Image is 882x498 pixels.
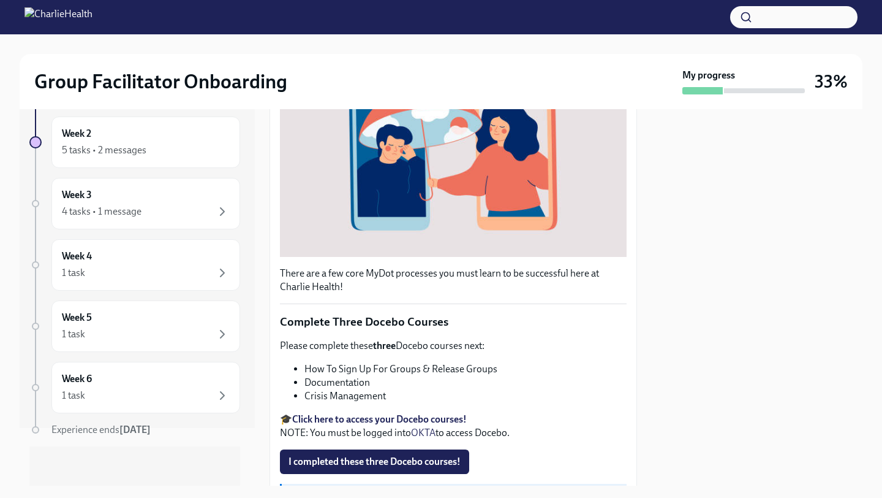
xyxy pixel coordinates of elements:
div: 5 tasks • 2 messages [62,144,146,157]
div: 1 task [62,266,85,280]
p: There are a few core MyDot processes you must learn to be successful here at Charlie Health! [280,267,627,294]
li: Crisis Management [304,389,627,403]
a: Week 34 tasks • 1 message [29,178,240,229]
p: Complete Three Docebo Courses [280,314,627,330]
h6: Week 5 [62,311,92,324]
div: 4 tasks • 1 message [62,205,141,218]
div: 1 task [62,389,85,402]
a: Week 41 task [29,239,240,291]
h6: Week 4 [62,250,92,263]
h3: 33% [815,71,848,93]
strong: [DATE] [119,424,151,435]
strong: three [373,340,396,351]
p: 🎓 NOTE: You must be logged into to access Docebo. [280,413,627,440]
span: Experience ends [51,424,151,435]
h2: Group Facilitator Onboarding [34,69,287,94]
button: I completed these three Docebo courses! [280,450,469,474]
li: How To Sign Up For Groups & Release Groups [304,362,627,376]
a: Week 25 tasks • 2 messages [29,117,240,168]
h6: Week 2 [62,127,91,140]
button: Zoom image [280,25,627,256]
a: Week 51 task [29,301,240,352]
p: Please complete these Docebo courses next: [280,339,627,353]
h6: Week 3 [62,188,92,202]
a: Week 61 task [29,362,240,413]
span: I completed these three Docebo courses! [288,456,461,468]
img: CharlieHealth [24,7,92,27]
a: Click here to access your Docebo courses! [292,413,467,425]
div: 1 task [62,328,85,341]
a: OKTA [411,427,435,439]
h6: Week 6 [62,372,92,386]
strong: My progress [682,69,735,82]
li: Documentation [304,376,627,389]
